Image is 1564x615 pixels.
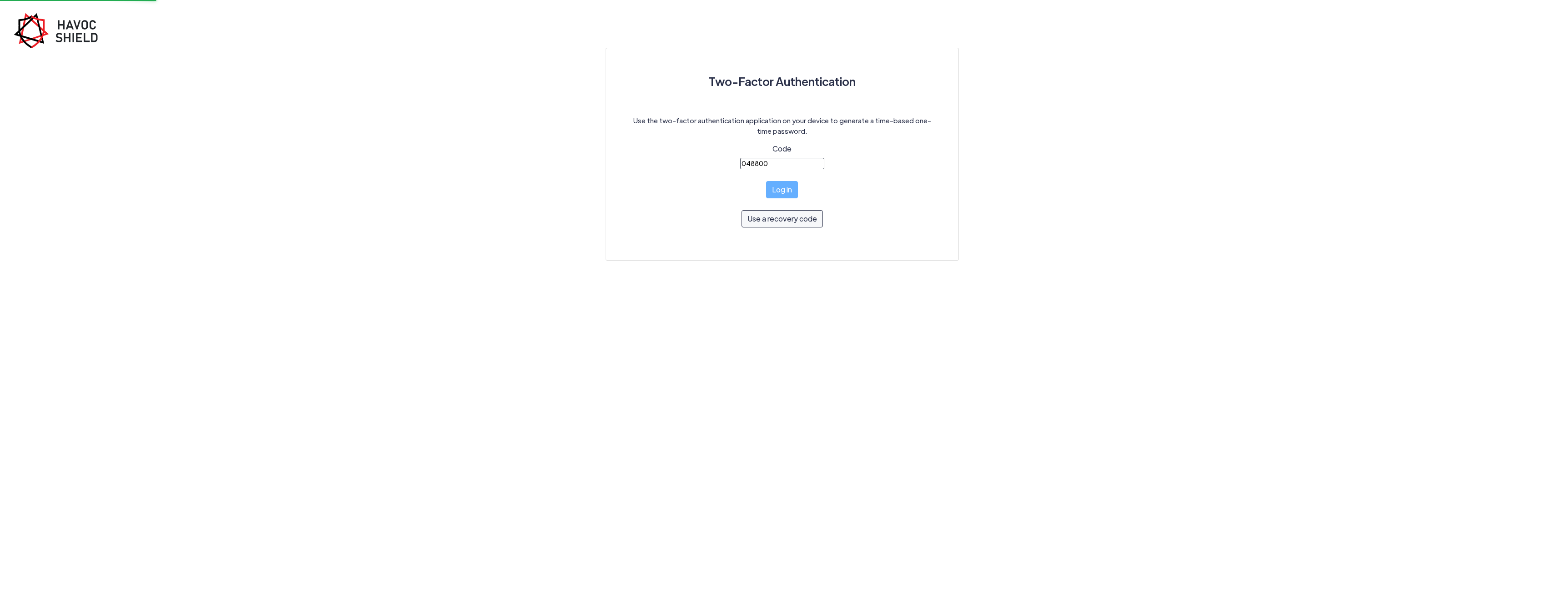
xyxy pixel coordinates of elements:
[628,116,937,136] p: Use the two-factor authentication application on your device to generate a time-based one-time pa...
[766,181,798,198] button: Log in
[628,70,937,93] h3: Two-Factor Authentication
[772,144,792,153] span: Code
[742,210,823,227] button: Use a recovery code
[14,13,105,48] img: havoc-shield-register-logo.png
[740,158,824,169] input: ######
